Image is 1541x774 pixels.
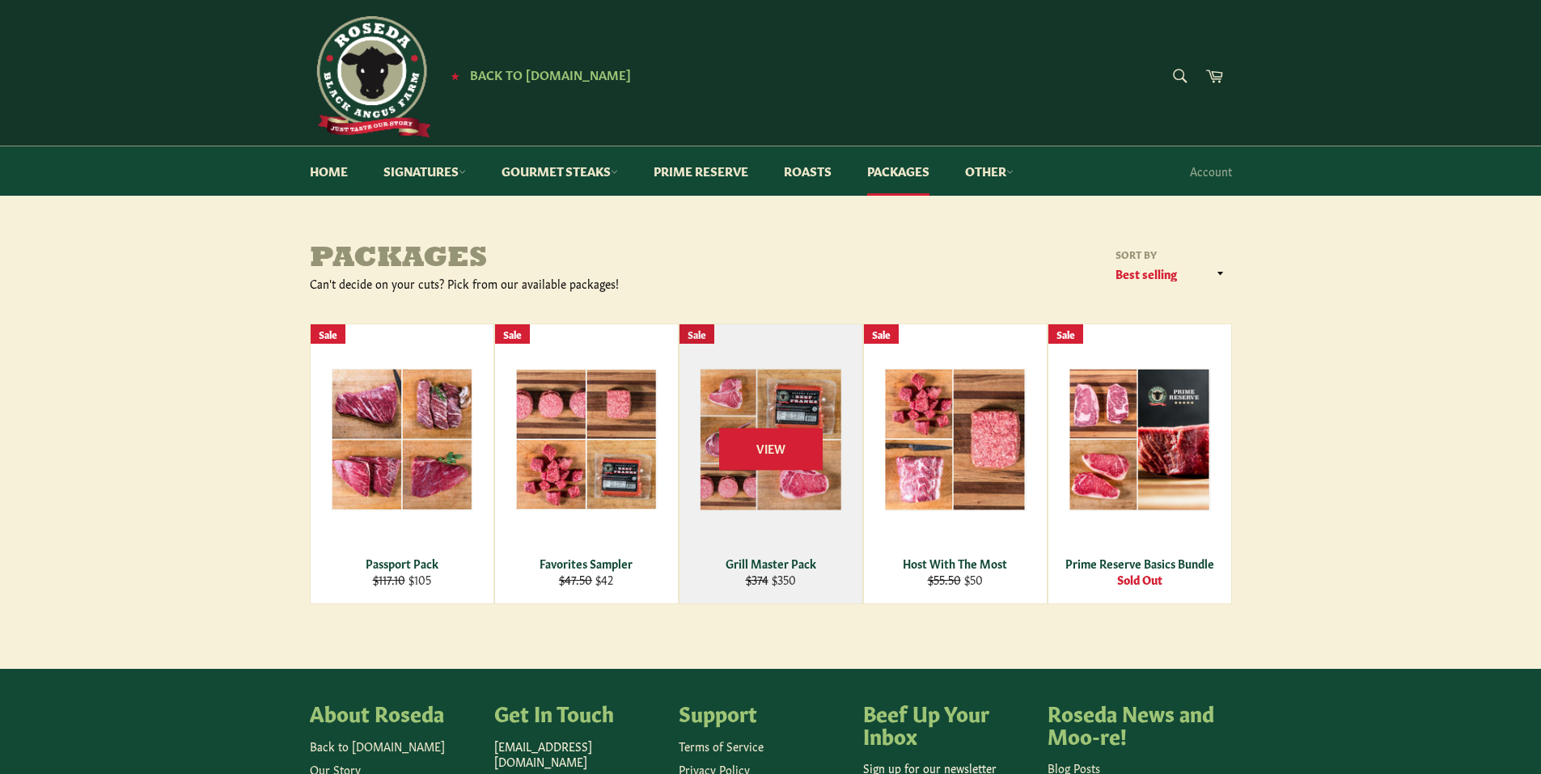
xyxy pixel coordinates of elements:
div: Grill Master Pack [689,556,852,571]
span: View [719,429,823,470]
a: Packages [851,146,946,196]
a: Host With The Most Host With The Most $55.50 $50 [863,324,1048,604]
div: Sale [495,324,530,345]
a: Home [294,146,364,196]
a: Back to [DOMAIN_NAME] [310,738,445,754]
div: Sold Out [1058,572,1221,587]
h4: Support [679,701,847,724]
a: Gourmet Steaks [485,146,634,196]
a: Account [1182,147,1240,195]
img: Favorites Sampler [515,369,658,510]
h4: Beef Up Your Inbox [863,701,1031,746]
a: Signatures [367,146,482,196]
a: Roasts [768,146,848,196]
div: Sale [864,324,899,345]
span: ★ [451,69,459,82]
h1: Packages [310,243,771,276]
a: Prime Reserve [637,146,764,196]
a: Other [949,146,1030,196]
label: Sort by [1111,247,1232,261]
div: Passport Pack [320,556,483,571]
img: Roseda Beef [310,16,431,137]
s: $55.50 [928,571,961,587]
div: Favorites Sampler [505,556,667,571]
a: ★ Back to [DOMAIN_NAME] [442,69,631,82]
h4: Get In Touch [494,701,663,724]
div: Prime Reserve Basics Bundle [1058,556,1221,571]
img: Passport Pack [331,368,473,510]
img: Host With The Most [884,368,1027,511]
a: Passport Pack Passport Pack $117.10 $105 [310,324,494,604]
s: $47.50 [559,571,592,587]
div: Can't decide on your cuts? Pick from our available packages! [310,276,771,291]
h4: About Roseda [310,701,478,724]
div: Sale [1048,324,1083,345]
div: $42 [505,572,667,587]
div: $50 [874,572,1036,587]
div: Host With The Most [874,556,1036,571]
a: Grill Master Pack Grill Master Pack $374 $350 View [679,324,863,604]
p: [EMAIL_ADDRESS][DOMAIN_NAME] [494,738,663,770]
a: Terms of Service [679,738,764,754]
div: Sale [311,324,345,345]
div: $105 [320,572,483,587]
h4: Roseda News and Moo-re! [1048,701,1216,746]
a: Favorites Sampler Favorites Sampler $47.50 $42 [494,324,679,604]
img: Prime Reserve Basics Bundle [1069,368,1211,511]
a: Prime Reserve Basics Bundle Prime Reserve Basics Bundle Sold Out [1048,324,1232,604]
s: $117.10 [373,571,405,587]
span: Back to [DOMAIN_NAME] [470,66,631,82]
